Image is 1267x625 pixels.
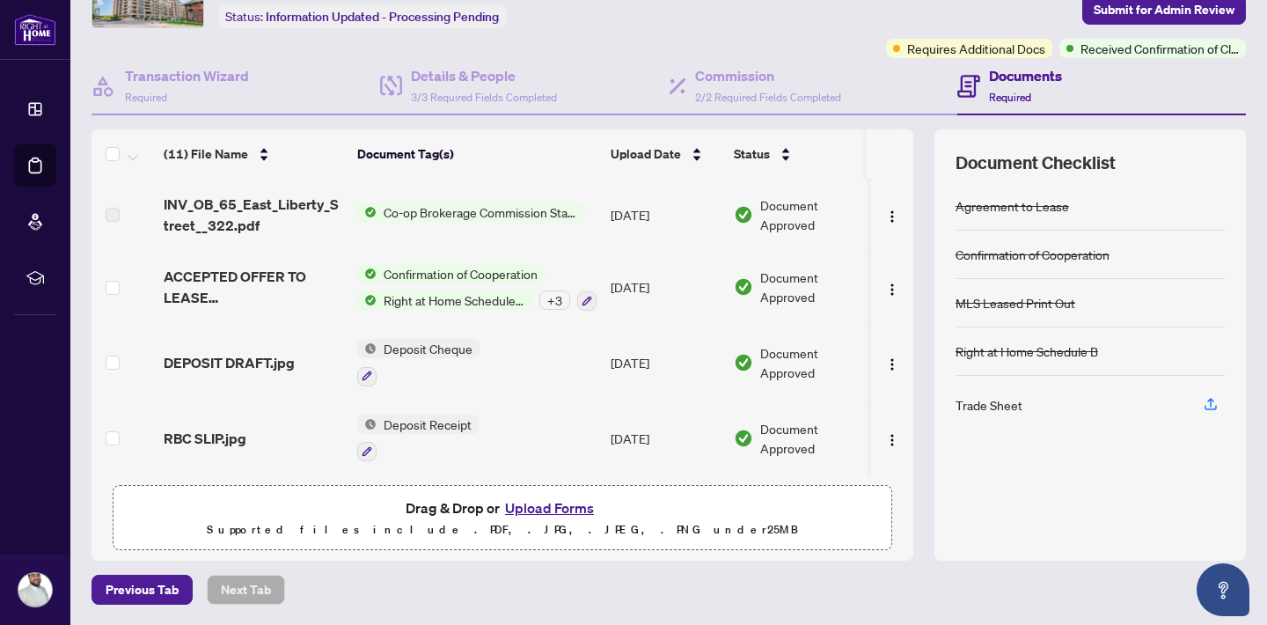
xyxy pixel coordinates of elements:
span: Document Approved [760,343,869,382]
div: + 3 [539,290,570,310]
img: Document Status [734,277,753,297]
span: Document Checklist [956,151,1116,175]
img: Status Icon [357,339,377,358]
img: Logo [885,283,899,297]
p: Supported files include .PDF, .JPG, .JPEG, .PNG under 25 MB [124,519,881,540]
th: (11) File Name [157,129,350,179]
div: Trade Sheet [956,395,1022,415]
button: Logo [878,349,906,377]
div: Agreement to Lease [956,196,1069,216]
span: Deposit Receipt [377,415,479,434]
span: INV_OB_65_East_Liberty_Street__322.pdf [164,194,343,236]
td: [DATE] [604,325,727,401]
span: Received Confirmation of Closing [1080,39,1239,58]
th: Document Tag(s) [350,129,604,179]
th: Status [727,129,876,179]
span: Document Approved [760,268,869,306]
button: Upload Forms [500,496,599,519]
img: Document Status [734,429,753,448]
h4: Details & People [411,65,557,86]
button: Status IconDeposit Cheque [357,339,480,386]
span: Drag & Drop orUpload FormsSupported files include .PDF, .JPG, .JPEG, .PNG under25MB [114,486,891,551]
img: Status Icon [357,290,377,310]
span: 2/2 Required Fields Completed [695,91,841,104]
img: Logo [885,210,899,224]
img: Profile Icon [18,573,52,607]
span: Required [989,91,1031,104]
img: Logo [885,357,899,371]
span: DEPOSIT DRAFT.jpg [164,352,295,373]
img: logo [14,13,56,46]
span: Right at Home Schedule B [377,290,532,310]
span: 3/3 Required Fields Completed [411,91,557,104]
button: Next Tab [207,575,285,605]
span: Status [734,144,770,164]
div: Confirmation of Cooperation [956,245,1110,264]
button: Previous Tab [92,575,193,605]
span: Upload Date [611,144,681,164]
div: Right at Home Schedule B [956,342,1098,361]
td: [DATE] [604,180,727,250]
button: Status IconDeposit Receipt [357,415,479,462]
span: Previous Tab [106,576,179,604]
button: Logo [878,424,906,452]
img: Status Icon [357,415,377,434]
span: Requires Additional Docs [907,39,1045,58]
td: [DATE] [604,401,727,476]
span: Required [125,91,167,104]
button: Logo [878,201,906,229]
span: RBC SLIP.jpg [164,428,246,449]
span: Co-op Brokerage Commission Statement [377,202,585,222]
h4: Commission [695,65,841,86]
td: [DATE] [604,250,727,326]
span: Deposit Cheque [377,339,480,358]
span: Information Updated - Processing Pending [266,9,499,25]
th: Upload Date [604,129,727,179]
div: MLS Leased Print Out [956,293,1075,312]
span: Drag & Drop or [406,496,599,519]
img: Logo [885,433,899,447]
h4: Transaction Wizard [125,65,249,86]
button: Status IconCo-op Brokerage Commission Statement [357,202,585,222]
span: Document Approved [760,195,869,234]
span: ACCEPTED OFFER TO LEASE [STREET_ADDRESS]pdf [164,266,343,308]
button: Open asap [1197,563,1249,616]
img: Document Status [734,353,753,372]
div: Status: [218,4,506,28]
button: Status IconConfirmation of CooperationStatus IconRight at Home Schedule B+3 [357,264,597,312]
span: Document Approved [760,419,869,458]
button: Logo [878,273,906,301]
img: Document Status [734,205,753,224]
img: Status Icon [357,202,377,222]
img: Status Icon [357,264,377,283]
h4: Documents [989,65,1062,86]
span: Confirmation of Cooperation [377,264,545,283]
span: (11) File Name [164,144,248,164]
